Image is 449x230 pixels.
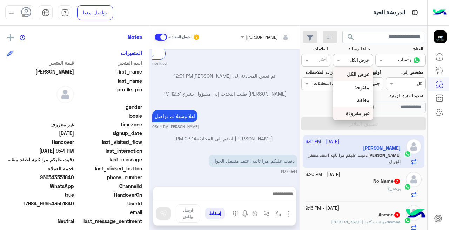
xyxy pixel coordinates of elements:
label: العلامات [302,46,328,52]
span: 2025-09-29T18:41:13.361Z [7,147,74,154]
b: مغلقة [357,97,369,103]
img: send attachment [284,210,293,218]
span: search [347,33,355,41]
img: Trigger scenario [264,211,269,216]
img: Logo [433,5,447,20]
span: Sara [7,68,74,75]
span: قيمة المتغير [7,59,74,67]
button: select flow [273,208,284,219]
img: notes [20,35,25,40]
button: search [342,31,360,46]
span: true [7,191,74,198]
span: 2025-09-19T11:54:22.64Z [7,130,74,137]
a: تواصل معنا [77,5,113,20]
button: Trigger scenario [261,208,273,219]
span: خدمة العملاء [7,165,74,172]
img: tab [410,8,419,17]
span: 1 [394,212,400,218]
img: send voice note [241,210,249,218]
span: signup_date [75,130,142,137]
img: select flow [275,211,281,216]
p: [PERSON_NAME] انضم إلى المحادثة [152,135,297,142]
small: 12:31 PM [152,61,167,67]
span: بوت [394,186,401,191]
span: 0 [7,217,74,225]
span: last_visited_flow [75,138,142,146]
img: defaultAdmin.png [406,172,422,187]
span: 7 [394,179,400,184]
label: إشارات الملاحظات [302,69,338,76]
small: [PERSON_NAME] 03:14 PM [152,124,199,130]
span: phone_number [75,174,142,181]
img: 177882628735456 [434,30,447,43]
span: غير معروف [7,121,74,128]
small: 09:41 PM [281,169,297,174]
span: null [7,103,74,111]
h6: Notes [128,34,142,40]
label: تحديد الفترة الزمنية [344,93,423,99]
img: create order [252,211,258,216]
label: القناة: [376,46,423,52]
span: email [75,209,142,216]
span: null [7,112,74,119]
ng-dropdown-panel: Options list [333,68,373,120]
img: tab [42,9,50,17]
label: حالة الرسالة [334,46,370,52]
span: last_clicked_button [75,165,142,172]
span: timezone [75,121,142,128]
span: Handover [7,138,74,146]
img: defaultAdmin.png [56,86,74,103]
img: send message [160,210,167,217]
span: 966543551840 [7,174,74,181]
small: [DATE] - 9:16 PM [306,205,339,212]
p: 29/9/2025, 3:14 PM [152,110,197,122]
img: add [7,34,14,41]
b: عرض الكل [347,71,369,77]
span: last_name [75,77,142,84]
span: locale [75,112,142,119]
p: 29/9/2025, 9:41 PM [209,155,297,167]
span: 12:31 PM [162,91,182,97]
h6: المتغيرات [121,50,142,56]
b: مفتوحة [354,84,369,90]
span: gender [75,103,142,111]
h5: Asmaa [378,212,401,218]
b: : [393,186,401,191]
p: الدردشة الحية [373,8,405,18]
p: [PERSON_NAME] طلب التحدث إلى مسؤول بشري [152,90,297,97]
button: ارسل واغلق [176,204,200,223]
small: تحويل المحادثة [168,34,192,40]
span: profile_pic [75,86,142,102]
a: tab [58,5,72,20]
img: make a call [233,211,238,217]
button: create order [249,208,261,219]
span: [PERSON_NAME] [246,34,278,40]
label: مخصص إلى: [387,69,423,76]
span: اسم المتغير [75,59,142,67]
div: اختر [319,56,328,64]
span: last_message [75,156,142,163]
span: 17984_966543551840 [7,200,74,207]
span: first_name [75,68,142,75]
span: last_message_sentiment [75,217,142,225]
span: 2 [7,182,74,190]
img: WhatsApp [404,183,411,190]
p: تم تعيين المحادثة إلى [PERSON_NAME] [152,72,297,79]
span: UserId [75,200,142,207]
span: ChannelId [75,182,142,190]
span: 03:14 PM [176,135,197,141]
button: إسقاط [205,208,225,219]
span: دقيت عليكم مرا ثانيه اعتقد متقفل الجوال [7,156,74,163]
img: tab [61,9,69,17]
b: : [387,219,401,224]
img: profile [7,8,16,17]
b: غير مقروءة [346,110,369,116]
small: [DATE] - 9:20 PM [306,172,340,178]
img: WhatsApp [404,217,411,224]
button: تطبيق الفلاتر [301,117,426,130]
span: Asmaa [388,219,401,224]
span: 12:31 PM [174,73,193,79]
span: last_interaction [75,147,142,154]
h5: No Name [373,178,401,184]
span: HandoverOn [75,191,142,198]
